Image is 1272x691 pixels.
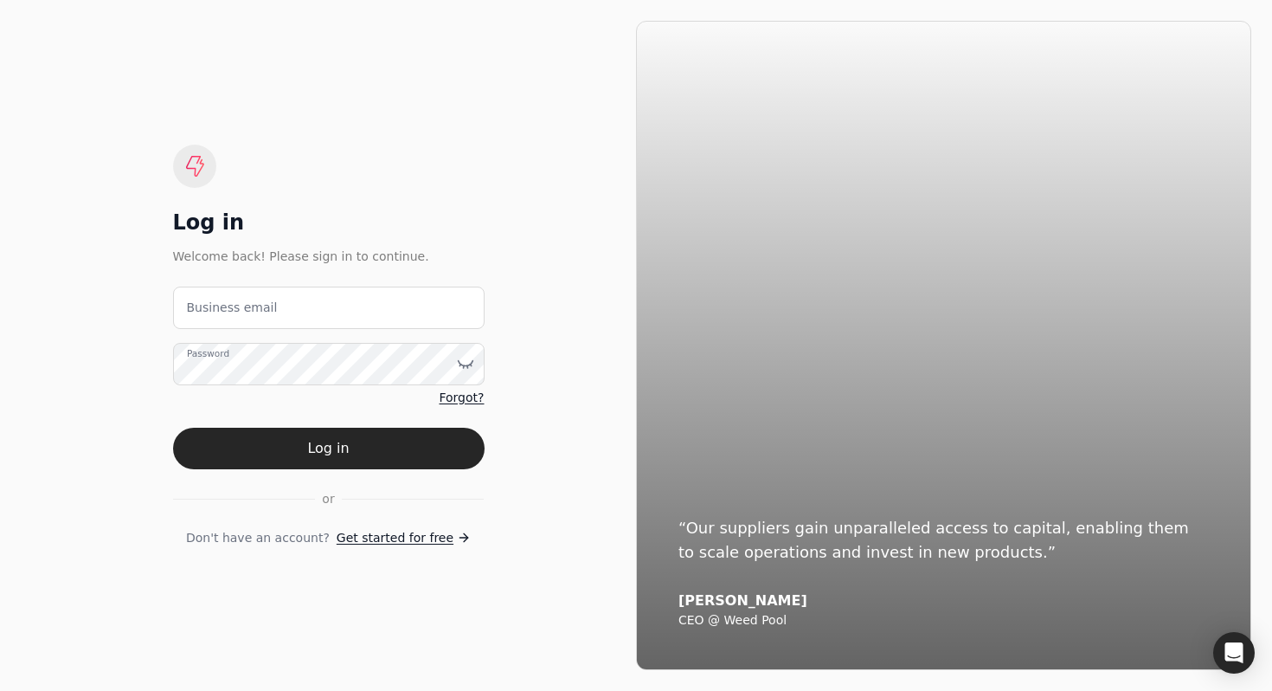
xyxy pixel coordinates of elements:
span: Get started for free [337,529,453,547]
label: Password [187,346,229,360]
label: Business email [187,299,278,317]
div: CEO @ Weed Pool [678,613,1209,629]
div: [PERSON_NAME] [678,592,1209,610]
span: Don't have an account? [186,529,330,547]
div: Log in [173,209,485,236]
button: Log in [173,428,485,469]
a: Get started for free [337,529,471,547]
div: “Our suppliers gain unparalleled access to capital, enabling them to scale operations and invest ... [678,516,1209,565]
a: Forgot? [439,389,484,407]
span: or [322,490,334,508]
div: Open Intercom Messenger [1213,632,1255,674]
div: Welcome back! Please sign in to continue. [173,247,485,266]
